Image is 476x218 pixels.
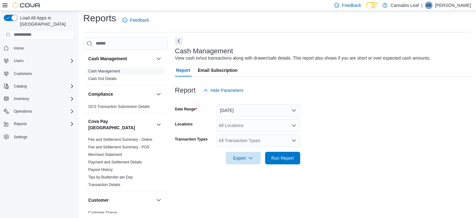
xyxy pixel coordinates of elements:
label: Transaction Types [175,137,207,142]
div: Compliance [83,103,167,113]
div: Cash Management [83,67,167,85]
p: | [421,2,422,9]
button: Cova Pay [GEOGRAPHIC_DATA] [88,118,154,131]
span: Dark Mode [366,8,366,9]
span: Settings [14,135,27,140]
span: Customers [11,70,74,77]
span: Cash Management [88,69,120,74]
button: Inventory [11,95,32,103]
div: Bobby Bassi [425,2,432,9]
span: Payment and Settlement Details [88,160,142,165]
button: Reports [1,120,77,128]
span: Load All Apps in [GEOGRAPHIC_DATA] [18,15,74,27]
span: Tips by Budtender per Day [88,175,133,180]
a: Fee and Settlement Summary - Online [88,137,152,142]
a: Transaction Details [88,183,120,187]
div: Cova Pay [GEOGRAPHIC_DATA] [83,136,167,191]
span: Users [14,58,23,63]
button: Catalog [1,82,77,91]
button: Inventory [1,94,77,103]
button: Cash Management [155,55,162,62]
button: Reports [11,120,29,128]
span: Run Report [271,155,294,161]
a: Tips by Budtender per Day [88,175,133,179]
button: Export [226,152,261,164]
span: BB [426,2,431,9]
span: Reports [14,121,27,126]
span: Customer Queue [88,210,117,215]
h3: Customer [88,197,109,203]
span: Catalog [11,82,74,90]
label: Locations [175,122,193,127]
button: Compliance [155,90,162,98]
h3: Compliance [88,91,113,97]
button: Next [175,37,182,45]
a: Cash Out Details [88,77,117,81]
button: Home [1,44,77,53]
button: Users [1,56,77,65]
span: Feedback [130,17,149,23]
span: Reports [11,120,74,128]
button: Customers [1,69,77,78]
button: Operations [1,107,77,116]
p: Cannabis Leaf [391,2,419,9]
button: Hide Parameters [201,84,246,97]
span: Home [11,44,74,52]
button: Open list of options [291,123,296,128]
a: Cash Management [88,69,120,73]
span: Catalog [14,84,27,89]
h3: Cash Management [88,56,127,62]
a: Settings [11,133,30,141]
nav: Complex example [4,41,74,158]
button: Settings [1,132,77,141]
button: Run Report [265,152,300,164]
h3: Cash Management [175,47,233,55]
a: OCS Transaction Submission Details [88,104,150,109]
span: Inventory [14,96,29,101]
span: Customers [14,71,32,76]
span: Export [229,152,257,164]
a: Customer Queue [88,210,117,215]
button: Catalog [11,82,29,90]
span: Operations [14,109,32,114]
a: Payout History [88,167,113,172]
span: Users [11,57,74,65]
button: Open list of options [291,138,296,143]
span: Home [14,46,24,51]
span: Settings [11,133,74,141]
span: Email Subscription [198,64,238,77]
button: Cash Management [88,56,154,62]
span: Hide Parameters [211,87,243,93]
div: View cash in/out transactions along with drawer/safe details. This report also shows if you are s... [175,55,431,61]
span: Inventory [11,95,74,103]
label: Date Range [175,107,197,112]
h1: Reports [83,12,116,24]
button: Customer [88,197,154,203]
span: Operations [11,108,74,115]
a: Feedback [120,14,151,26]
button: Cova Pay [GEOGRAPHIC_DATA] [155,121,162,128]
input: Dark Mode [366,2,379,8]
a: Payment and Settlement Details [88,160,142,164]
span: Report [176,64,190,77]
a: Fee and Settlement Summary - POS [88,145,149,149]
a: Merchant Statement [88,152,122,157]
h3: Report [175,87,196,94]
span: Fee and Settlement Summary - POS [88,145,149,150]
img: Cova [13,2,41,8]
button: Operations [11,108,35,115]
button: [DATE] [216,104,300,117]
a: Home [11,45,26,52]
p: [PERSON_NAME] [435,2,471,9]
span: Feedback [342,2,361,8]
button: Users [11,57,26,65]
a: Customers [11,70,34,77]
button: Compliance [88,91,154,97]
